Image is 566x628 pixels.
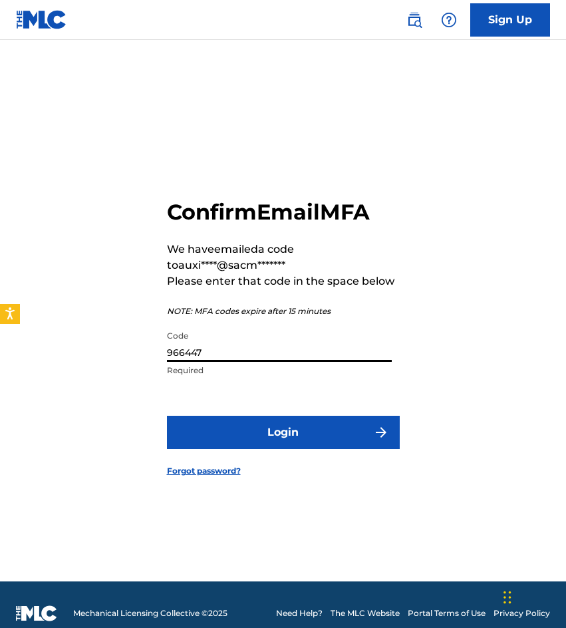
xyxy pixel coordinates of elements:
[499,564,566,628] iframe: Chat Widget
[276,607,323,619] a: Need Help?
[401,7,428,33] a: Public Search
[373,424,389,440] img: f7272a7cc735f4ea7f67.svg
[16,605,57,621] img: logo
[167,365,392,377] p: Required
[494,607,550,619] a: Privacy Policy
[167,199,400,226] h2: Confirm Email MFA
[499,564,566,628] div: Widget de chat
[73,607,227,619] span: Mechanical Licensing Collective © 2025
[167,273,400,289] p: Please enter that code in the space below
[470,3,550,37] a: Sign Up
[167,305,400,317] p: NOTE: MFA codes expire after 15 minutes
[167,465,241,477] a: Forgot password?
[441,12,457,28] img: help
[167,416,400,449] button: Login
[16,10,67,29] img: MLC Logo
[331,607,400,619] a: The MLC Website
[436,7,462,33] div: Help
[503,577,511,617] div: Arrastrar
[406,12,422,28] img: search
[408,607,486,619] a: Portal Terms of Use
